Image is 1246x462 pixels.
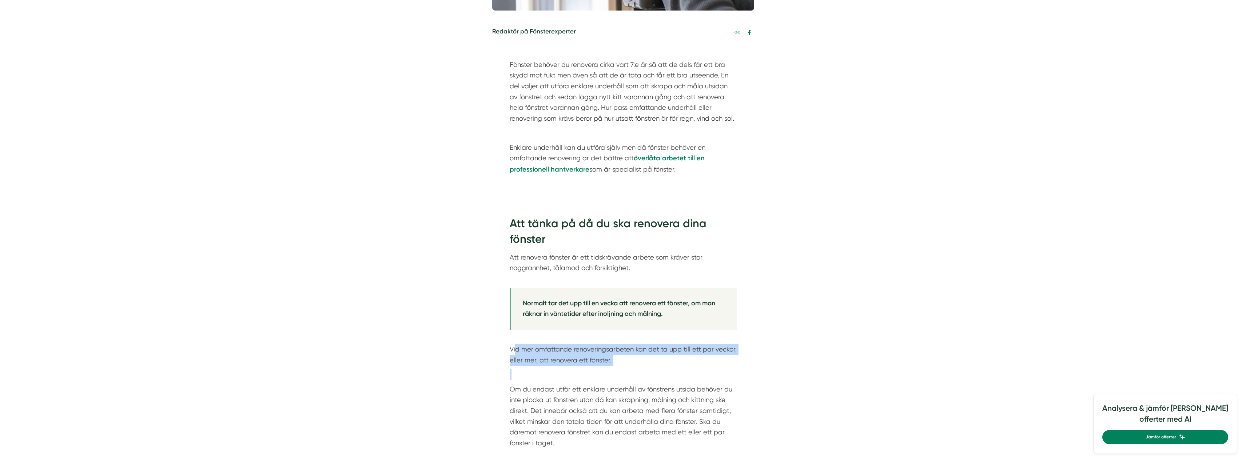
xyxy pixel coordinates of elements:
[733,28,742,37] a: Kopiera länk
[510,142,737,175] p: Enklare underhåll kan du utföra själv men då fönster behöver en omfattande renovering är det bätt...
[510,333,737,366] p: Vid mer omfattande renoveringsarbeten kan det ta upp till ett par veckor, eller mer, att renovera...
[510,59,737,124] p: Fönster behöver du renovera cirka vart 7:e år så att de dels får ett bra skydd mot fukt men även ...
[1102,403,1228,430] h4: Analysera & jämför [PERSON_NAME] offerter med AI
[510,154,705,173] a: överlåta arbetet till en professionell hantverkare
[1102,430,1228,444] a: Jämför offerter
[1146,434,1176,441] span: Jämför offerter
[510,384,737,449] p: Om du endast utför ett enklare underhåll av fönstrens utsida behöver du inte plocka ut fönstren u...
[510,154,705,173] strong: överlåta arbetet till en professionell hantverkare
[745,28,754,37] a: Dela på Facebook
[523,299,715,318] strong: Normalt tar det upp till en vecka att renovera ett fönster, om man räknar in väntetider efter ino...
[492,27,576,38] h5: Redaktör på Fönsterexperter
[747,29,752,35] svg: Facebook
[510,216,737,252] h2: Att tänka på då du ska renovera dina fönster
[510,252,737,284] p: Att renovera fönster är ett tidskrävande arbete som kräver stor noggrannhet, tålamod och försikti...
